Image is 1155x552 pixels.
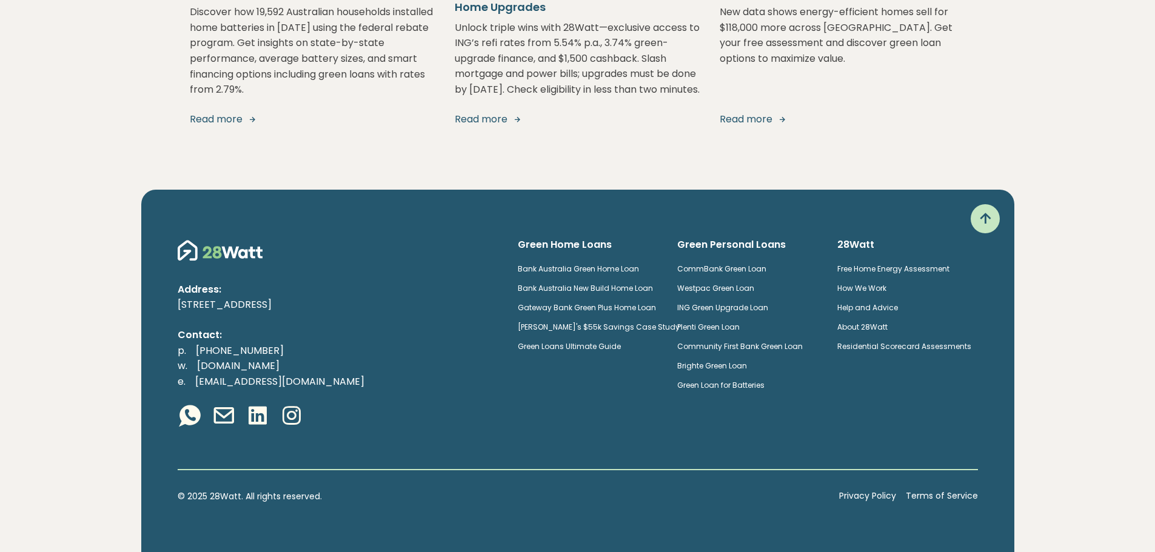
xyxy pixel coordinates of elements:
[518,283,653,293] a: Bank Australia New Build Home Loan
[837,302,898,313] a: Help and Advice
[677,322,740,332] a: Plenti Green Loan
[178,327,498,343] p: Contact:
[280,404,304,430] a: Instagram
[186,344,293,357] a: [PHONE_NUMBER]
[178,490,829,503] p: © 2025 28Watt. All rights reserved.
[246,404,270,430] a: Linkedin
[178,297,498,313] p: [STREET_ADDRESS]
[178,359,187,373] span: w.
[839,490,896,503] a: Privacy Policy
[518,238,658,251] h6: Green Home Loans
[518,322,680,332] a: [PERSON_NAME]'s $55k Savings Case Study
[677,361,747,371] a: Brighte Green Loan
[677,283,754,293] a: Westpac Green Loan
[186,374,374,388] a: [EMAIL_ADDRESS][DOMAIN_NAME]
[518,264,639,274] a: Bank Australia Green Home Loan
[518,341,621,351] a: Green Loans Ultimate Guide
[178,344,186,357] span: p.
[190,112,435,127] a: Read more
[178,404,202,430] a: Whatsapp
[677,302,768,313] a: ING Green Upgrade Loan
[837,264,949,274] a: Free Home Energy Assessment
[1094,494,1155,552] iframe: Chat Widget
[212,404,236,430] a: Email
[178,374,186,388] span: e.
[677,264,766,274] a: CommBank Green Loan
[837,283,886,293] a: How We Work
[677,341,803,351] a: Community First Bank Green Loan
[518,302,656,313] a: Gateway Bank Green Plus Home Loan
[906,490,978,503] a: Terms of Service
[837,238,978,251] h6: 28Watt
[455,112,700,127] a: Read more
[178,238,263,262] img: 28Watt
[837,341,971,351] a: Residential Scorecard Assessments
[720,4,965,98] p: New data shows energy-efficient homes sell for $118,000 more across [GEOGRAPHIC_DATA]. Get your f...
[190,4,435,98] p: Discover how 19,592 Australian households installed home batteries in [DATE] using the federal re...
[455,20,700,98] p: Unlock triple wins with 28Watt—exclusive access to ING’s refi rates from 5.54% p.a., 3.74% green-...
[837,322,888,332] a: About 28Watt
[720,112,965,127] a: Read more
[187,359,289,373] a: [DOMAIN_NAME]
[677,380,765,390] a: Green Loan for Batteries
[677,238,818,251] h6: Green Personal Loans
[178,282,498,298] p: Address:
